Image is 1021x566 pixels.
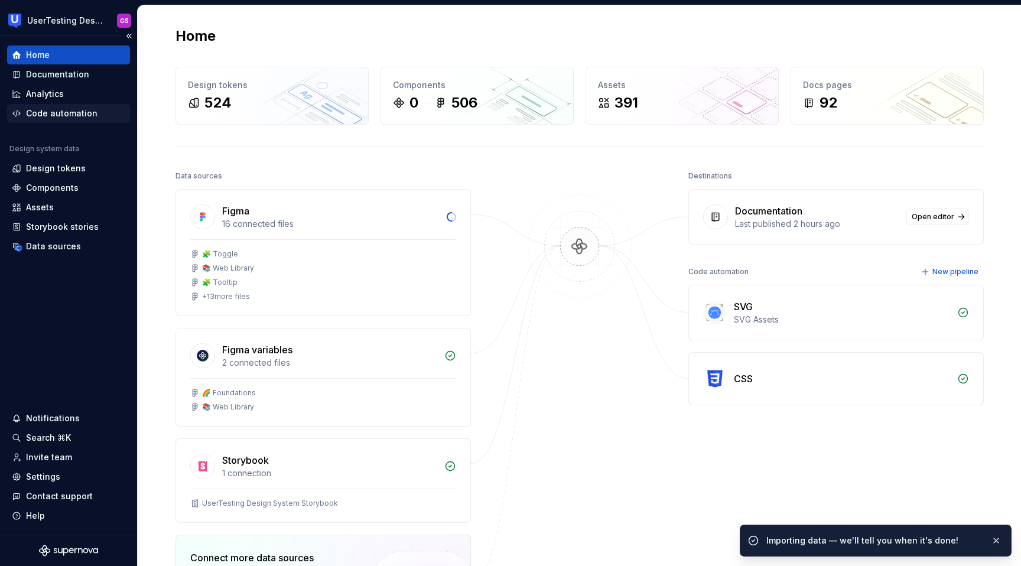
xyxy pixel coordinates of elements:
[188,79,356,91] div: Design tokens
[26,88,64,100] div: Analytics
[26,182,79,194] div: Components
[202,499,338,508] div: UserTesting Design System Storybook
[222,453,269,467] div: Storybook
[202,264,254,273] div: 📚 Web Library
[175,189,471,316] a: Figma16 connected files🧩 Toggle📚 Web Library🧩 Tooltip+13more files
[222,343,292,357] div: Figma variables
[26,49,50,61] div: Home
[766,535,981,547] div: Importing data — we'll tell you when it's done!
[7,428,130,447] button: Search ⌘K
[26,69,89,80] div: Documentation
[7,487,130,506] button: Contact support
[734,314,950,326] div: SVG Assets
[26,490,93,502] div: Contact support
[8,14,22,28] img: 41adf70f-fc1c-4662-8e2d-d2ab9c673b1b.png
[735,218,899,230] div: Last published 2 hours ago
[932,267,978,277] span: New pipeline
[222,467,437,479] div: 1 connection
[26,162,86,174] div: Design tokens
[7,159,130,178] a: Design tokens
[7,198,130,217] a: Assets
[2,8,135,33] button: UserTesting Design SystemGS
[912,212,954,222] span: Open editor
[7,506,130,525] button: Help
[7,217,130,236] a: Storybook stories
[175,328,471,427] a: Figma variables2 connected files🌈 Foundations📚 Web Library
[7,45,130,64] a: Home
[7,178,130,197] a: Components
[26,432,71,444] div: Search ⌘K
[26,451,72,463] div: Invite team
[614,93,638,112] div: 391
[7,409,130,428] button: Notifications
[7,448,130,467] a: Invite team
[26,471,60,483] div: Settings
[791,67,984,125] a: Docs pages92
[586,67,779,125] a: Assets391
[190,551,350,565] div: Connect more data sources
[175,27,216,45] h2: Home
[26,240,81,252] div: Data sources
[598,79,766,91] div: Assets
[204,93,232,112] div: 524
[688,264,749,280] div: Code automation
[175,67,369,125] a: Design tokens524
[121,28,137,44] button: Collapse sidebar
[7,84,130,103] a: Analytics
[688,168,732,184] div: Destinations
[409,93,418,112] div: 0
[175,168,222,184] div: Data sources
[39,545,98,557] svg: Supernova Logo
[26,412,80,424] div: Notifications
[202,402,254,412] div: 📚 Web Library
[7,467,130,486] a: Settings
[735,204,802,218] div: Documentation
[734,372,753,386] div: CSS
[202,292,250,301] div: + 13 more files
[7,237,130,256] a: Data sources
[202,249,238,259] div: 🧩 Toggle
[9,144,79,154] div: Design system data
[7,65,130,84] a: Documentation
[222,218,440,230] div: 16 connected files
[175,438,471,523] a: Storybook1 connectionUserTesting Design System Storybook
[120,16,129,25] div: GS
[734,300,753,314] div: SVG
[27,15,103,27] div: UserTesting Design System
[803,79,971,91] div: Docs pages
[222,204,249,218] div: Figma
[202,278,238,287] div: 🧩 Tooltip
[26,510,45,522] div: Help
[26,201,54,213] div: Assets
[906,209,969,225] a: Open editor
[393,79,561,91] div: Components
[918,264,984,280] button: New pipeline
[381,67,574,125] a: Components0506
[222,357,437,369] div: 2 connected files
[26,221,99,233] div: Storybook stories
[7,104,130,123] a: Code automation
[451,93,477,112] div: 506
[202,388,256,398] div: 🌈 Foundations
[26,108,97,119] div: Code automation
[820,93,837,112] div: 92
